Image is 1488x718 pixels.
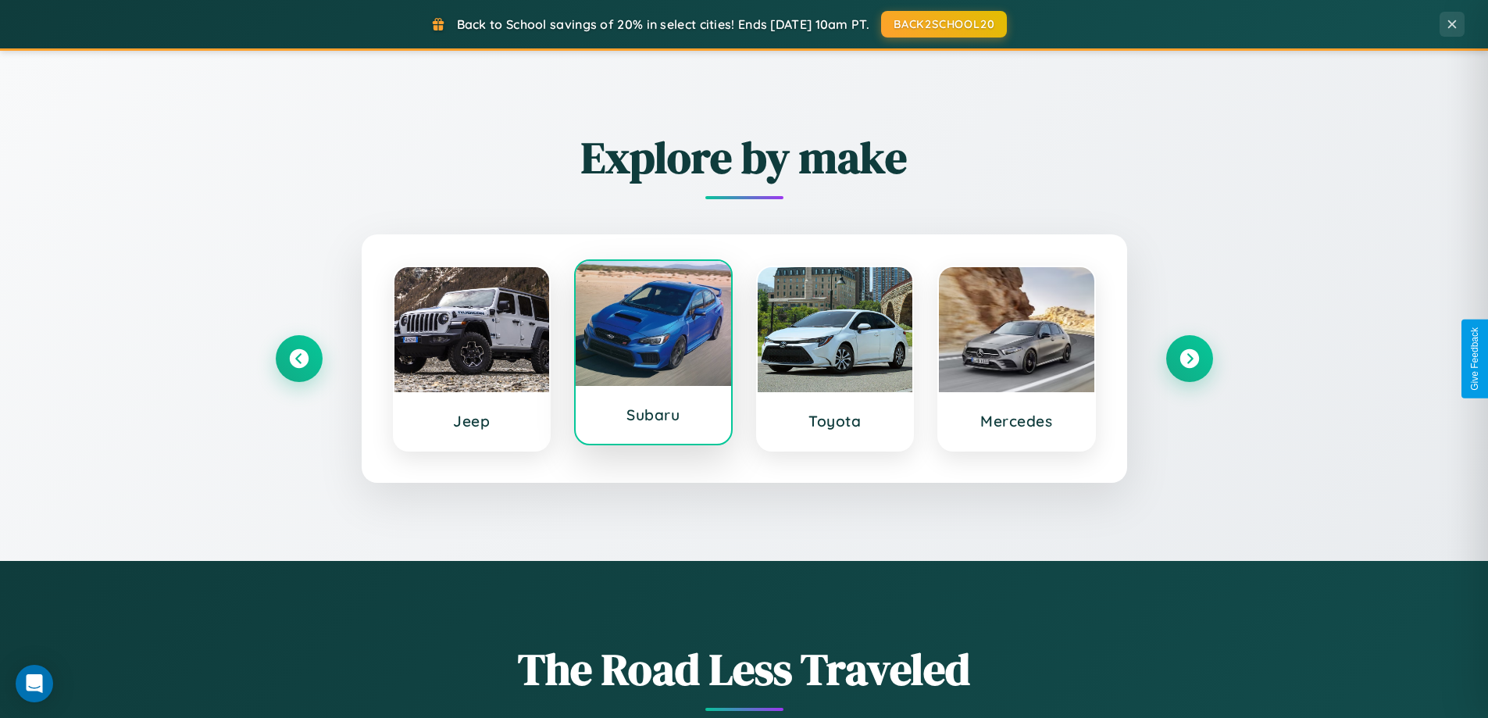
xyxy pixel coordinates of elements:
[881,11,1007,38] button: BACK2SCHOOL20
[955,412,1079,430] h3: Mercedes
[457,16,869,32] span: Back to School savings of 20% in select cities! Ends [DATE] 10am PT.
[773,412,897,430] h3: Toyota
[276,127,1213,188] h2: Explore by make
[1469,327,1480,391] div: Give Feedback
[276,639,1213,699] h1: The Road Less Traveled
[591,405,715,424] h3: Subaru
[410,412,534,430] h3: Jeep
[16,665,53,702] div: Open Intercom Messenger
